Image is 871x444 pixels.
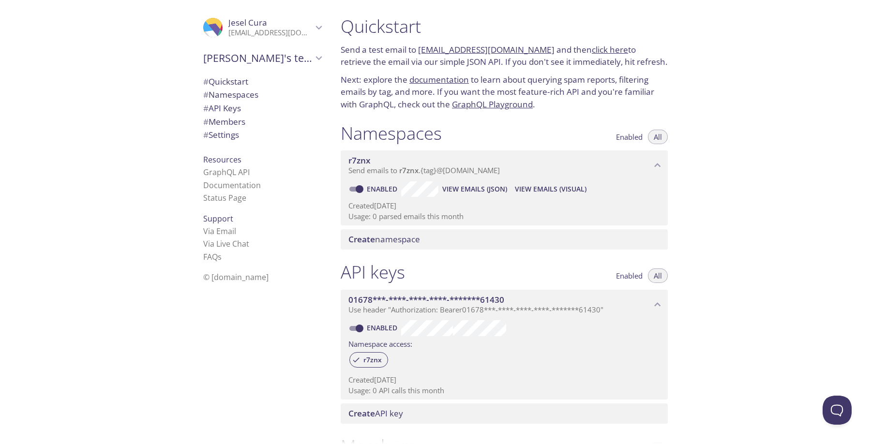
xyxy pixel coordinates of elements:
[195,128,329,142] div: Team Settings
[442,183,507,195] span: View Emails (JSON)
[348,375,660,385] p: Created [DATE]
[365,323,401,332] a: Enabled
[203,103,241,114] span: API Keys
[610,130,648,144] button: Enabled
[203,129,209,140] span: #
[341,15,668,37] h1: Quickstart
[341,122,442,144] h1: Namespaces
[348,234,420,245] span: namespace
[203,226,236,237] a: Via Email
[228,17,267,28] span: Jesel Cura
[195,45,329,71] div: Jesel's team
[203,76,209,87] span: #
[341,150,668,180] div: r7znx namespace
[365,184,401,193] a: Enabled
[195,75,329,89] div: Quickstart
[511,181,590,197] button: View Emails (Visual)
[348,234,375,245] span: Create
[195,12,329,44] div: Jesel Cura
[592,44,628,55] a: click here
[203,116,245,127] span: Members
[203,252,222,262] a: FAQ
[349,352,388,368] div: r7znx
[203,167,250,178] a: GraphQL API
[203,89,258,100] span: Namespaces
[648,130,668,144] button: All
[203,116,209,127] span: #
[203,51,313,65] span: [PERSON_NAME]'s team
[399,165,419,175] span: r7znx
[203,180,261,191] a: Documentation
[341,74,668,111] p: Next: explore the to learn about querying spam reports, filtering emails by tag, and more. If you...
[823,396,852,425] iframe: Help Scout Beacon - Open
[418,44,555,55] a: [EMAIL_ADDRESS][DOMAIN_NAME]
[341,403,668,424] div: Create API Key
[203,238,249,249] a: Via Live Chat
[515,183,586,195] span: View Emails (Visual)
[452,99,533,110] a: GraphQL Playground
[203,192,246,203] a: Status Page
[348,201,660,211] p: Created [DATE]
[348,211,660,222] p: Usage: 0 parsed emails this month
[203,213,233,224] span: Support
[228,28,313,38] p: [EMAIL_ADDRESS][DOMAIN_NAME]
[610,268,648,283] button: Enabled
[341,229,668,250] div: Create namespace
[341,44,668,68] p: Send a test email to and then to retrieve the email via our simple JSON API. If you don't see it ...
[648,268,668,283] button: All
[438,181,511,197] button: View Emails (JSON)
[348,336,412,350] label: Namespace access:
[218,252,222,262] span: s
[348,165,500,175] span: Send emails to . {tag} @[DOMAIN_NAME]
[348,408,403,419] span: API key
[195,88,329,102] div: Namespaces
[203,154,241,165] span: Resources
[203,76,248,87] span: Quickstart
[203,103,209,114] span: #
[203,129,239,140] span: Settings
[195,102,329,115] div: API Keys
[203,89,209,100] span: #
[348,155,370,166] span: r7znx
[409,74,469,85] a: documentation
[195,115,329,129] div: Members
[348,408,375,419] span: Create
[341,261,405,283] h1: API keys
[348,385,660,396] p: Usage: 0 API calls this month
[358,355,388,364] span: r7znx
[203,272,269,282] span: © [DOMAIN_NAME]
